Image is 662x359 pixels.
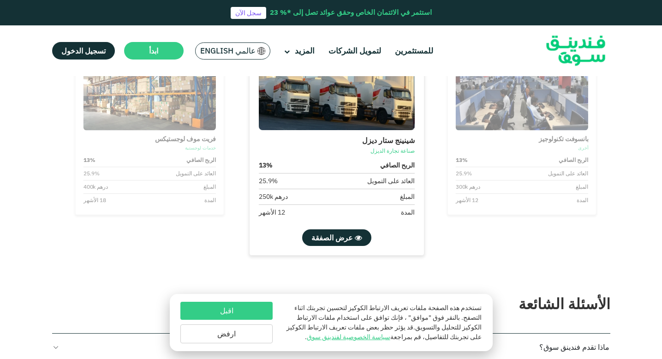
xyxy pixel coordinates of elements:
div: أخرى [455,144,588,151]
a: تسجيل الدخول [52,42,115,60]
button: ارفض [180,324,273,343]
img: Business Image [83,52,216,130]
img: Business Image [455,52,588,130]
div: المدة [576,196,588,204]
div: المدة [401,208,415,217]
div: 25.9% [83,169,100,178]
p: تستخدم هذه الصفحة ملفات تعريف الارتباط الكوكيز لتحسين تجربتك اثناء التصفح. بالنقر فوق "موافق" ، ف... [282,303,481,342]
div: 25.9% [455,169,471,178]
div: فريت موف لوجستيكس [83,134,216,143]
strong: الربح الصافي [380,161,415,170]
img: Logo [531,28,621,74]
span: عرض الصفقة [311,233,353,242]
div: المبلغ [400,192,415,202]
div: درهم 250k [259,192,288,202]
button: اقبل [180,302,273,320]
div: درهم 400k [83,183,108,191]
a: سياسة الخصوصية لفندينق سوق [307,333,390,341]
span: المزيد [295,46,315,56]
div: خدمات لوجستية [83,144,216,151]
span: عالمي English [200,46,256,56]
div: بانسوفت تكنولوجيز [455,134,588,143]
div: درهم 300k [455,183,480,191]
span: ابدأ [149,46,158,55]
div: صناعة تجارة الديزل [259,147,415,155]
img: Business Image [259,38,415,130]
img: SA Flag [257,47,266,55]
span: قد يؤثر حظر بعض ملفات تعريف الارتباط الكوكيز على تجربتك [286,323,482,341]
a: لتمويل الشركات [326,43,383,59]
div: 25.9% [259,176,278,186]
a: سجل الآن [231,7,266,19]
div: العائد على التمويل [176,169,216,178]
strong: 13% [259,161,273,170]
strong: 13% [455,156,467,164]
span: الأسئلة الشائعة [519,294,610,313]
strong: الربح الصافي [559,156,588,164]
span: للتفاصيل، قم بمراجعة . [305,333,448,341]
a: للمستثمرين [393,43,435,59]
div: العائد على التمويل [367,176,415,186]
strong: 13% [83,156,95,164]
div: العائد على التمويل [548,169,588,178]
div: شينينج ستار ديزل [259,135,415,146]
div: استثمر في الائتمان الخاص وحقق عوائد تصل إلى *% 23 [270,7,432,18]
div: 12 الأشهر [455,196,477,204]
div: المدة [204,196,216,204]
a: عرض الصفقة [302,229,371,246]
span: تسجيل الدخول [61,46,106,55]
div: 18 الأشهر [83,196,106,204]
div: المبلغ [203,183,216,191]
div: المبلغ [576,183,588,191]
div: 12 الأشهر [259,208,285,217]
strong: الربح الصافي [186,156,216,164]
